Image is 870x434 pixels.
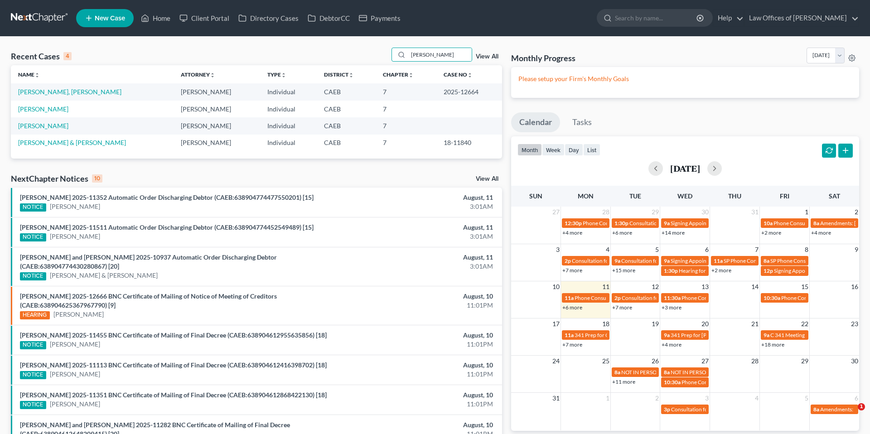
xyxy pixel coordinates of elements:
span: 27 [701,356,710,366]
span: Thu [728,192,741,200]
div: 11:01PM [341,400,493,409]
div: 3:01AM [341,232,493,241]
span: 9a [664,332,670,338]
span: 2 [854,207,859,217]
span: 27 [551,207,561,217]
a: [PERSON_NAME] [53,310,104,319]
button: month [517,144,542,156]
i: unfold_more [408,72,414,78]
a: [PERSON_NAME] 2025-12666 BNC Certificate of Mailing of Notice of Meeting of Creditors (CAEB:63890... [20,292,277,309]
td: 7 [376,83,436,100]
a: Home [136,10,175,26]
a: +7 more [562,267,582,274]
span: 14 [750,281,759,292]
span: 17 [551,318,561,329]
span: 11:30a [664,294,681,301]
span: 25 [601,356,610,366]
span: 19 [651,318,660,329]
a: +15 more [612,267,635,274]
span: New Case [95,15,125,22]
span: 7 [754,244,759,255]
td: [PERSON_NAME] [174,117,260,134]
iframe: Intercom live chat [839,403,861,425]
div: NOTICE [20,341,46,349]
span: 4 [754,393,759,404]
div: 11:01PM [341,370,493,379]
span: Sat [829,192,840,200]
td: [PERSON_NAME] [174,83,260,100]
a: +2 more [711,267,731,274]
span: Phone Consultation for [PERSON_NAME] [681,379,780,386]
a: [PERSON_NAME] [18,122,68,130]
span: 29 [651,207,660,217]
div: 10 [92,174,102,183]
span: 11 [601,281,610,292]
span: 18 [601,318,610,329]
a: +4 more [811,229,831,236]
span: 10 [551,281,561,292]
i: unfold_more [34,72,40,78]
span: Signing Appointment for [PERSON_NAME] [671,220,772,227]
div: 11:01PM [341,301,493,310]
a: [PERSON_NAME] [50,202,100,211]
div: August, 10 [341,391,493,400]
button: day [565,144,583,156]
td: 7 [376,135,436,151]
span: 341 Prep for Okpaliwu, [PERSON_NAME] & [PERSON_NAME] [575,332,721,338]
h2: [DATE] [670,164,700,173]
td: [PERSON_NAME] [174,135,260,151]
div: NOTICE [20,272,46,280]
div: Recent Cases [11,51,72,62]
span: 8a [813,406,819,413]
span: 6 [704,244,710,255]
td: Individual [260,135,317,151]
span: 11a [714,257,723,264]
a: [PERSON_NAME], [PERSON_NAME] [18,88,121,96]
span: 5 [654,244,660,255]
div: NOTICE [20,401,46,409]
span: 24 [551,356,561,366]
a: [PERSON_NAME] 2025-11455 BNC Certificate of Mailing of Final Decree (CAEB:638904612955635856) [18] [20,331,327,339]
span: Wed [677,192,692,200]
span: 12:30p [565,220,582,227]
h3: Monthly Progress [511,53,575,63]
td: 7 [376,117,436,134]
span: 9a [664,257,670,264]
a: Districtunfold_more [324,71,354,78]
div: August, 11 [341,223,493,232]
span: 10:30a [764,294,780,301]
div: August, 10 [341,420,493,429]
div: NOTICE [20,233,46,241]
td: CAEB [317,83,376,100]
i: unfold_more [210,72,215,78]
div: August, 11 [341,193,493,202]
td: Individual [260,83,317,100]
a: Calendar [511,112,560,132]
a: [PERSON_NAME] & [PERSON_NAME] [18,139,126,146]
span: 2p [614,294,621,301]
span: 2 [654,393,660,404]
a: +7 more [562,341,582,348]
input: Search by name... [408,48,472,61]
div: NOTICE [20,203,46,212]
span: 30 [850,356,859,366]
span: 6 [854,393,859,404]
div: NOTICE [20,371,46,379]
div: August, 10 [341,331,493,340]
span: 11a [565,332,574,338]
span: 341 Prep for [PERSON_NAME] [671,332,744,338]
p: Please setup your Firm's Monthly Goals [518,74,852,83]
span: 30 [701,207,710,217]
span: Fri [780,192,789,200]
i: unfold_more [281,72,286,78]
span: 1 [605,393,610,404]
a: [PERSON_NAME] & [PERSON_NAME] [50,271,158,280]
div: 3:01AM [341,262,493,271]
span: 10a [764,220,773,227]
span: 3 [555,244,561,255]
span: 8a [813,220,819,227]
a: [PERSON_NAME] 2025-11113 BNC Certificate of Mailing of Final Decree (CAEB:638904612416398702) [18] [20,361,327,369]
a: +6 more [562,304,582,311]
span: 31 [551,393,561,404]
span: NOT IN PERSON APPTS. [671,369,728,376]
